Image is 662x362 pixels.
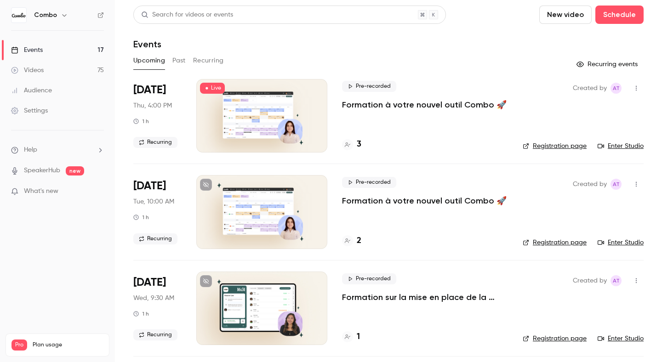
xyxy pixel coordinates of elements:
button: Schedule [595,6,644,24]
a: Registration page [523,141,587,151]
a: Enter Studio [598,334,644,343]
h4: 3 [357,138,361,151]
div: 1 h [133,310,149,317]
span: Created by [573,275,607,286]
div: Events [11,45,43,55]
span: [DATE] [133,83,166,97]
span: Pre-recorded [342,81,396,92]
span: Pro [11,339,27,351]
div: 1 h [133,214,149,221]
span: [DATE] [133,179,166,193]
span: Pre-recorded [342,273,396,284]
div: 1 h [133,118,149,125]
button: New video [539,6,592,24]
a: 2 [342,235,361,247]
span: Wed, 9:30 AM [133,294,174,303]
a: 1 [342,331,360,343]
a: Enter Studio [598,238,644,247]
div: Search for videos or events [141,10,233,20]
img: Combo [11,8,26,23]
div: Sep 11 Thu, 4:00 PM (Europe/Paris) [133,79,182,153]
span: Amandine Test [611,83,622,94]
div: Videos [11,66,44,75]
h6: Combo [34,11,57,20]
span: Tue, 10:00 AM [133,197,174,206]
button: Upcoming [133,53,165,68]
h4: 1 [357,331,360,343]
a: SpeakerHub [24,166,60,175]
span: Help [24,145,37,155]
span: What's new [24,187,58,196]
li: help-dropdown-opener [11,145,104,155]
span: [DATE] [133,275,166,290]
span: Plan usage [33,341,103,349]
a: Formation à votre nouvel outil Combo 🚀 [342,195,507,206]
h4: 2 [357,235,361,247]
span: Recurring [133,233,177,244]
button: Past [172,53,186,68]
div: Audience [11,86,52,95]
a: Registration page [523,334,587,343]
a: Enter Studio [598,141,644,151]
span: Pre-recorded [342,177,396,188]
span: AT [613,179,620,190]
a: Registration page [523,238,587,247]
span: Amandine Test [611,275,622,286]
span: Created by [573,83,607,94]
h1: Events [133,39,161,50]
a: 3 [342,138,361,151]
button: Recurring events [572,57,644,72]
div: Settings [11,106,48,115]
button: Recurring [193,53,224,68]
span: Amandine Test [611,179,622,190]
a: Formation à votre nouvel outil Combo 🚀 [342,99,507,110]
span: Recurring [133,329,177,340]
span: AT [613,83,620,94]
iframe: Noticeable Trigger [93,187,104,196]
span: AT [613,275,620,286]
a: Formation sur la mise en place de la Pointeuse Combo 🚦 [342,292,508,303]
span: new [66,166,84,175]
div: Sep 17 Wed, 9:30 AM (Europe/Paris) [133,271,182,345]
span: Recurring [133,137,177,148]
span: Created by [573,179,607,190]
span: Thu, 4:00 PM [133,101,172,110]
span: Live [200,83,225,94]
div: Sep 16 Tue, 10:00 AM (Europe/Paris) [133,175,182,249]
